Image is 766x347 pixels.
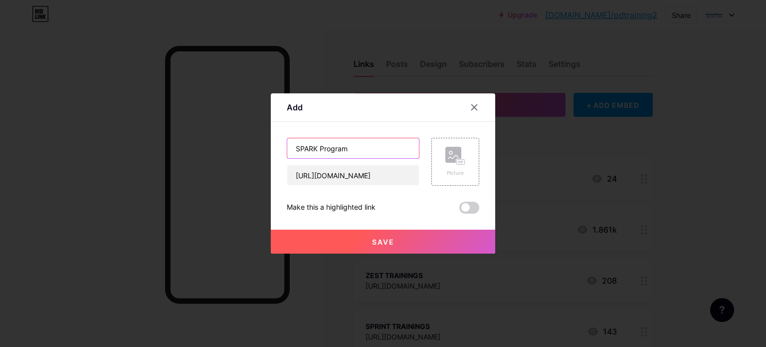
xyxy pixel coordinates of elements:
[445,169,465,177] div: Picture
[287,165,419,185] input: URL
[271,230,495,254] button: Save
[287,101,303,113] div: Add
[372,238,394,246] span: Save
[287,138,419,158] input: Title
[287,202,376,214] div: Make this a highlighted link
